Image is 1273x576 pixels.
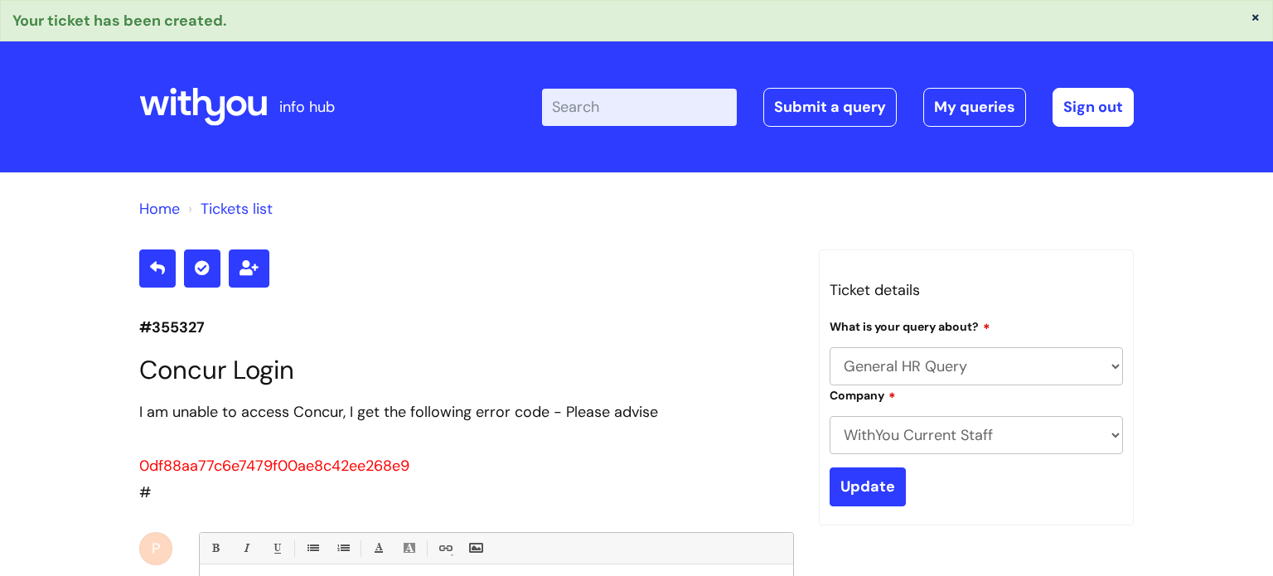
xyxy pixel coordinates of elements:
a: Sign out [1053,88,1134,126]
h3: Ticket details [830,277,1123,303]
input: Update [830,467,906,506]
a: Tickets list [201,199,273,219]
div: | - [542,88,1134,126]
li: Tickets list [184,196,273,222]
span: 0df88aa77c6e7479f00ae8c42ee268e9 [139,456,409,476]
a: Bold (Ctrl-B) [205,538,225,559]
p: #355327 [139,314,794,341]
div: I am unable to access Concur, I get the following error code - Please advise [139,399,794,425]
a: Home [139,199,180,219]
li: Solution home [139,196,180,222]
a: Insert Image... [465,538,486,559]
button: × [1251,9,1261,24]
a: Font Color [368,538,389,559]
a: • Unordered List (Ctrl-Shift-7) [302,538,322,559]
a: Underline(Ctrl-U) [266,538,287,559]
label: What is your query about? [830,317,990,334]
a: Link [434,538,455,559]
a: 1. Ordered List (Ctrl-Shift-8) [332,538,353,559]
a: Submit a query [763,88,897,126]
label: Company [830,386,896,403]
div: # [139,399,794,506]
a: My queries [923,88,1026,126]
a: Italic (Ctrl-I) [235,538,256,559]
div: P [139,532,172,565]
input: Search [542,89,737,125]
p: info hub [279,94,335,120]
h1: Concur Login [139,355,794,385]
a: Back Color [399,538,419,559]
